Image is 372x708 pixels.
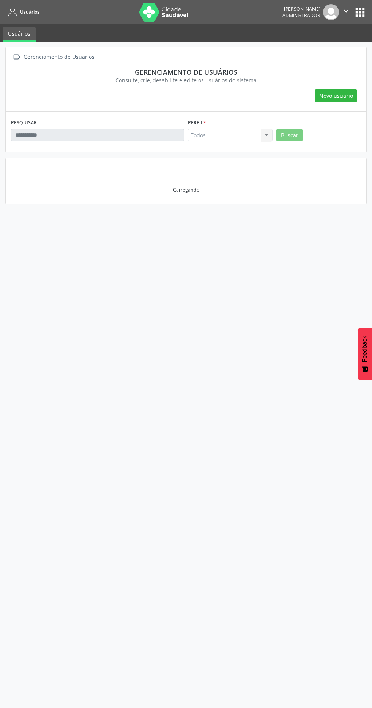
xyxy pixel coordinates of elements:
label: Perfil [188,117,206,129]
button: apps [353,6,367,19]
label: PESQUISAR [11,117,37,129]
a:  Gerenciamento de Usuários [11,52,96,63]
div: Gerenciamento de Usuários [22,52,96,63]
span: Usuários [20,9,39,15]
button: Feedback - Mostrar pesquisa [358,328,372,380]
a: Usuários [3,27,36,42]
div: [PERSON_NAME] [282,6,320,12]
div: Consulte, crie, desabilite e edite os usuários do sistema [16,76,356,84]
span: Feedback [361,336,368,362]
button:  [339,4,353,20]
img: img [323,4,339,20]
button: Novo usuário [315,89,357,102]
a: Usuários [5,6,39,18]
span: Novo usuário [319,92,353,100]
div: Carregando [173,187,199,193]
i:  [11,52,22,63]
div: Gerenciamento de usuários [16,68,356,76]
i:  [342,7,350,15]
span: Administrador [282,12,320,19]
button: Buscar [276,129,303,142]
